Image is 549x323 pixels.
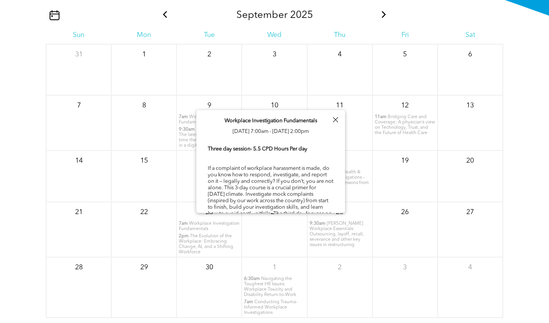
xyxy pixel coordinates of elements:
[310,221,326,226] span: 9:30am
[375,115,435,135] span: Bridging Care and Coverage: A physician’s view on Technology, Trust, and the Future of Health Care
[72,261,86,274] p: 28
[242,31,307,39] div: Wed
[72,154,86,168] p: 14
[72,99,86,112] p: 7
[179,127,195,132] span: 9:30am
[137,205,151,219] p: 22
[244,300,297,315] span: Conducting Trauma-Informed Workplace Investigations
[398,261,412,274] p: 3
[268,99,281,112] p: 10
[137,261,151,274] p: 29
[268,48,281,61] p: 3
[137,48,151,61] p: 1
[290,10,313,20] span: 2025
[463,205,477,219] p: 27
[307,31,372,39] div: Thu
[398,154,412,168] p: 19
[208,146,307,152] b: Three day session- 5.5 CPD Hours Per day
[244,299,253,305] span: 7am
[438,31,503,39] div: Sat
[202,261,216,274] p: 30
[137,99,151,112] p: 8
[463,261,477,274] p: 4
[111,31,176,39] div: Mon
[463,48,477,61] p: 6
[179,127,238,148] span: It’s a Matter of Time: The latest on monitoring, time theft, and productivity in a digital world
[46,31,111,39] div: Sun
[398,48,412,61] p: 5
[72,48,86,61] p: 31
[372,31,438,39] div: Fri
[463,154,477,168] p: 20
[137,154,151,168] p: 15
[179,233,189,239] span: 2pm
[233,129,309,134] span: [DATE] 7:00am - [DATE] 2:00pm
[375,114,387,120] span: 11am
[333,48,347,61] p: 4
[310,221,364,247] span: [PERSON_NAME] Workplace Essentials: Outsourcing, layoff, recall, severance and other key issues i...
[244,276,260,281] span: 6:30am
[202,99,216,112] p: 9
[268,261,281,274] p: 1
[244,277,296,297] span: Navigating the Toughest HR Issues: Workplace Toxicity and Disability Return-to-Work
[72,205,86,219] p: 21
[179,221,188,226] span: 7am
[225,118,317,123] span: Workplace Investigation Fundamentals
[179,115,239,125] span: Workplace Investigation Fundamentals
[236,10,287,20] span: September
[208,145,334,237] div: If a complaint of workplace harassment is made, do you know how to respond, investigate, and repo...
[333,261,347,274] p: 2
[398,205,412,219] p: 26
[463,99,477,112] p: 13
[177,31,242,39] div: Tue
[179,221,239,231] span: Workplace Investigation Fundamentals
[333,99,347,112] p: 11
[179,114,188,120] span: 7am
[202,48,216,61] p: 2
[179,234,233,254] span: The Evolution of the Workplace: Embracing Change, AI, and a Shifting Workforce
[398,99,412,112] p: 12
